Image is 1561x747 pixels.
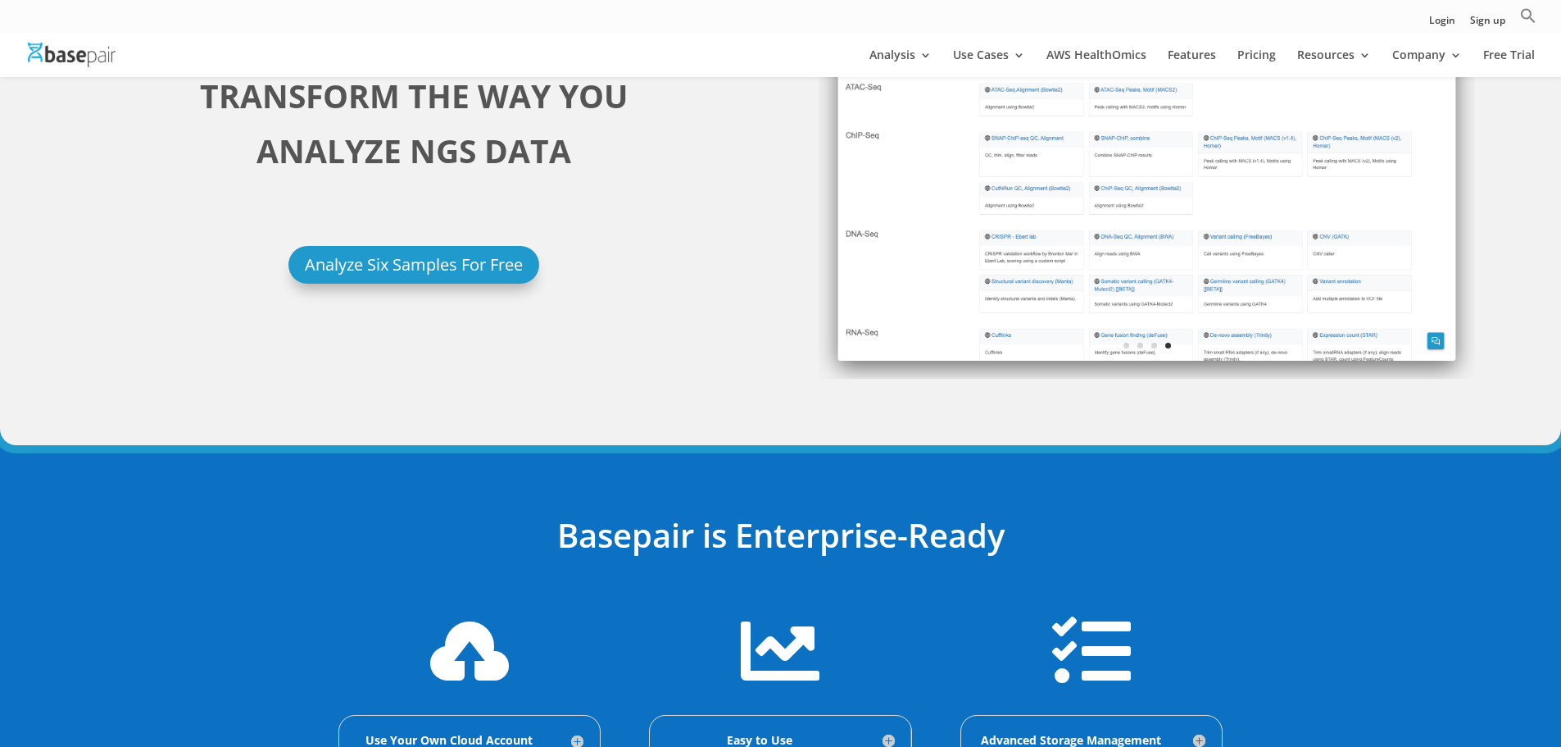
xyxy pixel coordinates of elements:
[430,612,509,690] span: 
[1137,343,1143,348] a: 2
[869,49,932,77] a: Analysis
[953,49,1025,77] a: Use Cases
[338,512,1223,567] h2: Basepair is Enterprise-Ready
[819,32,1475,379] img: screely-1570826618435.png
[1168,49,1216,77] a: Features
[1151,343,1157,348] a: 3
[1165,343,1171,348] a: 4
[741,612,819,690] span: 
[1123,343,1129,348] a: 1
[1483,49,1535,77] a: Free Trial
[1297,49,1371,77] a: Resources
[1052,612,1131,690] span: 
[1520,7,1536,24] svg: Search
[1237,49,1276,77] a: Pricing
[200,74,628,117] strong: TRANSFORM THE WAY YOU
[1392,49,1462,77] a: Company
[1520,7,1536,33] a: Search Icon Link
[1429,16,1455,33] a: Login
[1046,49,1146,77] a: AWS HealthOmics
[256,129,571,172] strong: ANALYZE NGS DATA
[28,43,116,66] img: Basepair
[1470,16,1505,33] a: Sign up
[288,246,539,284] a: Analyze Six Samples For Free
